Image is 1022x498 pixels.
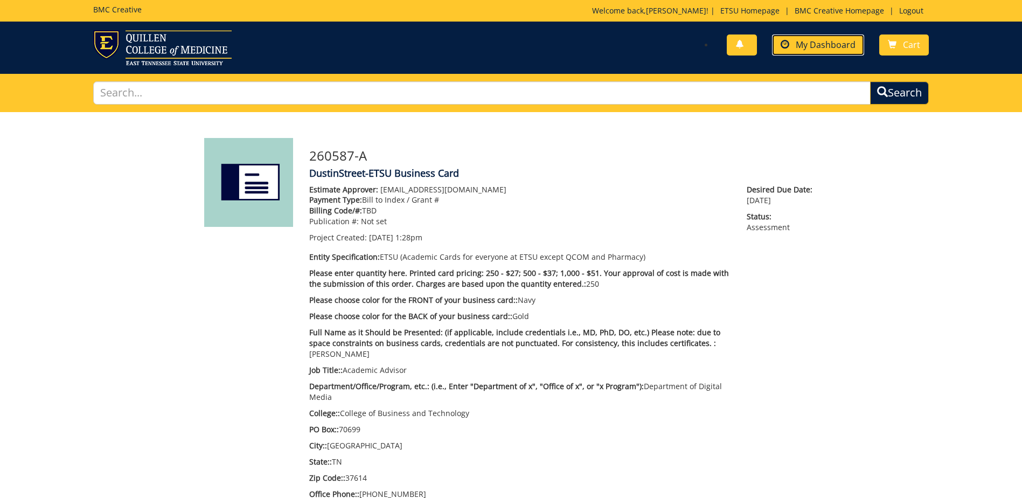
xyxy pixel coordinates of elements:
p: Academic Advisor [309,365,731,376]
a: My Dashboard [772,34,864,56]
span: Desired Due Date: [747,184,818,195]
span: Full Name as it Should be Presented: (if applicable, include credentials i.e., MD, PhD, DO, etc.)... [309,327,720,348]
span: PO Box:: [309,424,339,434]
p: Department of Digital Media [309,381,731,403]
p: Navy [309,295,731,306]
a: BMC Creative Homepage [789,5,889,16]
h5: BMC Creative [93,5,142,13]
span: Please choose color for the FRONT of your business card:: [309,295,518,305]
p: [EMAIL_ADDRESS][DOMAIN_NAME] [309,184,731,195]
img: Product featured image [204,138,293,227]
p: Gold [309,311,731,322]
span: My Dashboard [796,39,856,51]
p: Bill to Index / Grant # [309,195,731,205]
a: Logout [894,5,929,16]
p: Welcome back, ! | | | [592,5,929,16]
span: Publication #: [309,216,359,226]
span: Payment Type: [309,195,362,205]
span: Not set [361,216,387,226]
span: Zip Code:: [309,473,345,483]
p: 37614 [309,473,731,483]
span: Department/Office/Program, etc.: (i.e., Enter "Department of x", "Office of x", or "x Program"): [309,381,644,391]
p: TN [309,456,731,467]
span: Estimate Approver: [309,184,378,195]
p: ETSU (Academic Cards for everyone at ETSU except QCOM and Pharmacy) [309,252,731,262]
a: [PERSON_NAME] [646,5,706,16]
a: Cart [879,34,929,56]
p: 250 [309,268,731,289]
span: Please enter quantity here. Printed card pricing: 250 - $27; 500 - $37; 1,000 - $51. Your approva... [309,268,729,289]
span: City:: [309,440,327,451]
span: Project Created: [309,232,367,243]
p: [GEOGRAPHIC_DATA] [309,440,731,451]
p: TBD [309,205,731,216]
p: 70699 [309,424,731,435]
span: Please choose color for the BACK of your business card:: [309,311,512,321]
p: College of Business and Technology [309,408,731,419]
span: Entity Specification: [309,252,380,262]
span: [DATE] 1:28pm [369,232,422,243]
span: College:: [309,408,340,418]
h3: 260587-A [309,149,818,163]
span: Cart [903,39,920,51]
p: [DATE] [747,184,818,206]
button: Search [870,81,929,105]
img: ETSU logo [93,30,232,65]
h4: DustinStreet-ETSU Business Card [309,168,818,179]
p: Assessment [747,211,818,233]
p: [PERSON_NAME] [309,327,731,359]
span: Billing Code/#: [309,205,362,216]
span: State:: [309,456,332,467]
span: Status: [747,211,818,222]
span: Job Title:: [309,365,343,375]
a: ETSU Homepage [715,5,785,16]
input: Search... [93,81,871,105]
